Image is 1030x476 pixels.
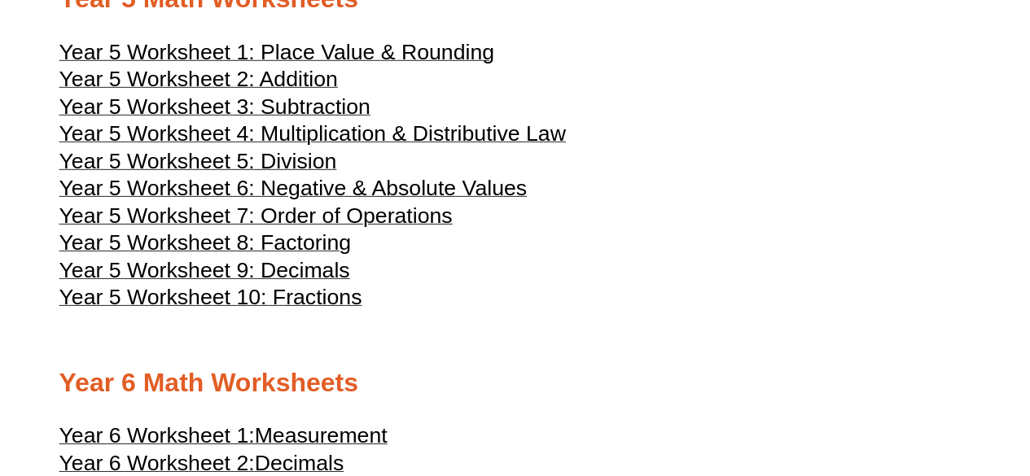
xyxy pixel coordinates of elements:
[59,423,255,448] span: Year 6 Worksheet 1:
[59,47,494,63] a: Year 5 Worksheet 1: Place Value & Rounding
[59,156,337,172] a: Year 5 Worksheet 5: Division
[255,423,388,448] span: Measurement
[59,67,338,91] span: Year 5 Worksheet 2: Addition
[59,211,453,227] a: Year 5 Worksheet 7: Order of Operations
[59,149,337,173] span: Year 5 Worksheet 5: Division
[59,430,388,447] a: Year 6 Worksheet 1:Measurement
[59,258,350,282] span: Year 5 Worksheet 9: Decimals
[255,451,344,475] span: Decimals
[59,265,350,282] a: Year 5 Worksheet 9: Decimals
[59,74,338,90] a: Year 5 Worksheet 2: Addition
[59,40,494,64] span: Year 5 Worksheet 1: Place Value & Rounding
[59,458,344,474] a: Year 6 Worksheet 2:Decimals
[59,176,527,200] span: Year 5 Worksheet 6: Negative & Absolute Values
[59,203,453,228] span: Year 5 Worksheet 7: Order of Operations
[59,183,527,199] a: Year 5 Worksheet 6: Negative & Absolute Values
[59,230,352,255] span: Year 5 Worksheet 8: Factoring
[59,129,566,145] a: Year 5 Worksheet 4: Multiplication & Distributive Law
[59,285,362,309] span: Year 5 Worksheet 10: Fractions
[59,238,352,254] a: Year 5 Worksheet 8: Factoring
[59,102,370,118] a: Year 5 Worksheet 3: Subtraction
[59,451,255,475] span: Year 6 Worksheet 2:
[59,121,566,146] span: Year 5 Worksheet 4: Multiplication & Distributive Law
[59,94,370,119] span: Year 5 Worksheet 3: Subtraction
[59,366,971,400] h2: Year 6 Math Worksheets
[59,292,362,308] a: Year 5 Worksheet 10: Fractions
[759,292,1030,476] iframe: Chat Widget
